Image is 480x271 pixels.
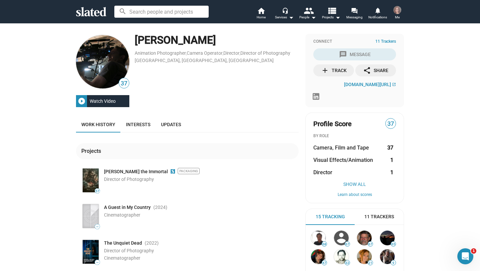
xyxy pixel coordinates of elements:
mat-icon: add [321,66,329,74]
button: Share [355,64,396,76]
span: Director [313,169,332,176]
span: — [95,261,100,264]
mat-icon: arrow_drop_down [287,13,295,21]
div: Connect [313,39,396,44]
span: 68 [322,242,327,246]
img: Rick Jay Glen [334,249,349,264]
a: Director of Photography [240,50,290,56]
span: The Unquiet Dead [104,240,142,246]
img: Charles Schner [76,35,129,88]
button: Track [313,64,354,76]
img: Dilvin Isikli [393,6,401,14]
span: (2022 ) [145,240,159,246]
span: Profile Score [313,119,352,128]
button: Message [313,48,396,60]
div: Watch Video [87,95,118,107]
span: 37 [386,119,396,128]
span: 65 [391,242,396,246]
mat-icon: share [363,66,371,74]
img: Victor Ho [311,231,326,245]
span: , [186,52,187,55]
span: Work history [81,122,115,127]
span: 1 [471,248,476,254]
a: Home [249,7,273,21]
iframe: Intercom live chat [457,248,473,264]
a: Camera Operator [187,50,223,56]
span: Director of Photography [104,177,154,182]
span: [DOMAIN_NAME][URL] [344,82,391,87]
a: Work history [76,116,121,132]
span: (2024 ) [153,204,167,211]
a: Messaging [343,7,366,21]
strong: 37 [387,144,393,151]
mat-icon: open_in_new [392,82,396,86]
span: 21 [368,261,373,265]
div: Projects [81,148,104,155]
span: Home [257,13,266,21]
span: 11 Trackers [364,214,394,220]
strong: 1 [390,157,393,164]
a: Interests [121,116,156,132]
a: Animation Photographer [135,50,186,56]
a: [DOMAIN_NAME][URL] [344,82,396,87]
button: Projects [319,7,343,21]
mat-icon: message [339,50,347,58]
span: Director of Photography [104,248,154,253]
mat-icon: view_list [327,6,337,15]
img: Gary Michael Walters [334,231,349,245]
input: Search people and projects [114,6,209,18]
div: Services [275,13,294,21]
a: [GEOGRAPHIC_DATA], [GEOGRAPHIC_DATA], [GEOGRAPHIC_DATA] [135,58,274,63]
button: Dilvin IsikliMe [389,5,405,22]
mat-icon: play_circle_filled [78,97,86,105]
div: [PERSON_NAME] [135,33,299,47]
span: 57 [95,189,100,193]
mat-icon: headset_mic [282,7,288,13]
a: Notifications [366,7,389,21]
span: Cinematographer [104,255,140,261]
div: People [299,13,316,21]
img: Roberto Schaefer [380,231,395,245]
a: Updates [156,116,186,132]
a: Director [223,50,240,56]
button: Learn about scores [313,192,396,198]
span: Packaging [178,168,200,174]
div: BY ROLE [313,133,396,139]
span: 67 [368,242,373,246]
mat-icon: arrow_drop_down [309,13,317,21]
div: Share [363,64,388,76]
mat-icon: forum [351,7,357,14]
span: Interests [126,122,150,127]
img: Jeanette B. Milio [357,249,372,264]
img: Poster: A Guest in My Country [83,204,99,228]
span: 37 [119,79,129,88]
button: Show All [313,182,396,187]
span: Camera, Film and Tape [313,144,369,151]
img: John Gray [380,249,395,264]
div: Message [339,48,371,60]
button: Watch Video [76,95,129,107]
mat-icon: arrow_drop_down [334,13,342,21]
span: Cinematographer [104,212,140,218]
img: Poster: Odysseus the Immortal [83,169,99,192]
a: [PERSON_NAME] the Immortal [104,169,168,175]
button: Services [273,7,296,21]
img: Poster: The Unquiet Dead [83,240,99,264]
span: 15 Tracking [316,214,345,220]
span: 47 [322,261,327,265]
span: A Guest in My Country [104,204,151,211]
button: People [296,7,319,21]
span: Updates [161,122,181,127]
span: 32 [345,261,350,265]
mat-icon: home [257,7,265,15]
span: — [95,225,100,229]
mat-icon: people [304,6,313,15]
span: 67 [345,242,350,246]
span: Messaging [346,13,363,21]
span: 11 Trackers [375,39,396,44]
span: 9 [391,261,396,265]
strong: 1 [390,169,393,176]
